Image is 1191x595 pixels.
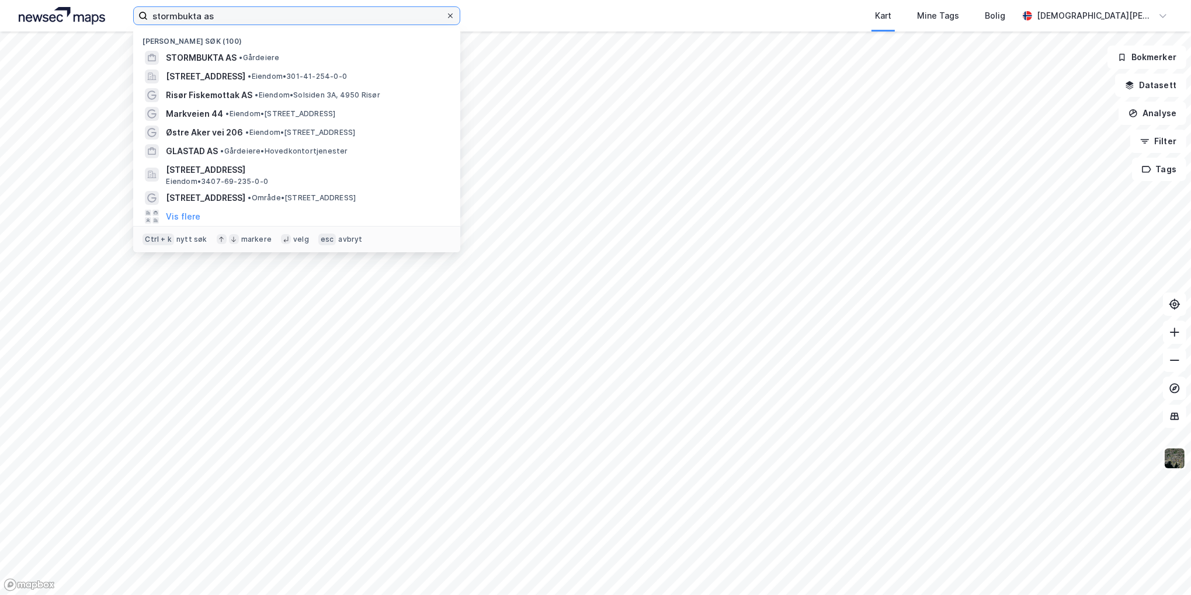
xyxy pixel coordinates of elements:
[255,91,258,99] span: •
[1037,9,1154,23] div: [DEMOGRAPHIC_DATA][PERSON_NAME]
[1130,130,1186,153] button: Filter
[255,91,380,100] span: Eiendom • Solsiden 3A, 4950 Risør
[245,128,355,137] span: Eiendom • [STREET_ADDRESS]
[245,128,249,137] span: •
[225,109,335,119] span: Eiendom • [STREET_ADDRESS]
[176,235,207,244] div: nytt søk
[166,177,268,186] span: Eiendom • 3407-69-235-0-0
[166,210,200,224] button: Vis flere
[241,235,272,244] div: markere
[166,107,223,121] span: Markveien 44
[338,235,362,244] div: avbryt
[220,147,224,155] span: •
[19,7,105,25] img: logo.a4113a55bc3d86da70a041830d287a7e.svg
[293,235,309,244] div: velg
[248,72,347,81] span: Eiendom • 301-41-254-0-0
[166,191,245,205] span: [STREET_ADDRESS]
[166,126,243,140] span: Østre Aker vei 206
[1133,539,1191,595] iframe: Chat Widget
[166,163,446,177] span: [STREET_ADDRESS]
[248,193,251,202] span: •
[318,234,336,245] div: esc
[875,9,891,23] div: Kart
[166,51,237,65] span: STORMBUKTA AS
[248,193,356,203] span: Område • [STREET_ADDRESS]
[248,72,251,81] span: •
[985,9,1005,23] div: Bolig
[239,53,279,62] span: Gårdeiere
[133,27,460,48] div: [PERSON_NAME] søk (100)
[225,109,229,118] span: •
[220,147,348,156] span: Gårdeiere • Hovedkontortjenester
[1132,158,1186,181] button: Tags
[148,7,446,25] input: Søk på adresse, matrikkel, gårdeiere, leietakere eller personer
[166,69,245,83] span: [STREET_ADDRESS]
[4,578,55,591] a: Mapbox homepage
[143,234,174,245] div: Ctrl + k
[166,144,218,158] span: GLASTAD AS
[1119,102,1186,125] button: Analyse
[239,53,242,62] span: •
[1107,46,1186,69] button: Bokmerker
[166,88,252,102] span: Risør Fiskemottak AS
[1115,74,1186,97] button: Datasett
[917,9,959,23] div: Mine Tags
[1164,447,1186,469] img: 9k=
